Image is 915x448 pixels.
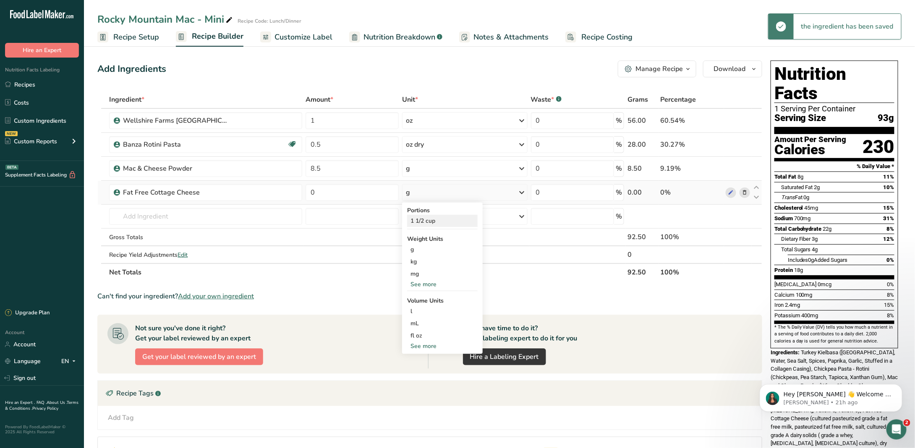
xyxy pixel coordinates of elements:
[814,184,820,190] span: 2g
[887,281,894,287] span: 0%
[627,250,657,260] div: 0
[781,246,811,253] span: Total Sugars
[176,27,243,47] a: Recipe Builder
[407,296,478,305] div: Volume Units
[823,226,832,232] span: 22g
[627,116,657,126] div: 56.00
[349,28,442,47] a: Nutrition Breakdown
[714,64,745,74] span: Download
[774,281,817,287] span: [MEDICAL_DATA]
[627,163,657,174] div: 8.50
[463,323,578,343] div: Don't have time to do it? Hire a labeling expert to do it for you
[107,263,626,281] th: Net Totals
[123,187,228,198] div: Fat Free Cottage Cheese
[402,95,418,105] span: Unit
[887,257,894,263] span: 0%
[887,292,894,298] span: 8%
[5,354,41,369] a: Language
[863,136,894,158] div: 230
[108,413,134,423] div: Add Tag
[123,116,228,126] div: Wellshire Farms [GEOGRAPHIC_DATA] [GEOGRAPHIC_DATA]
[531,95,562,105] div: Waste
[109,250,302,259] div: Recipe Yield Adjustments
[407,215,478,227] div: 1 1/2 cup
[142,352,256,362] span: Get your label reviewed by an expert
[794,215,811,221] span: 700mg
[238,17,301,25] div: Recipe Code: Lunch/Dinner
[804,194,810,200] span: 0g
[5,43,79,58] button: Hire an Expert
[410,307,474,316] div: l
[627,95,648,105] span: Grams
[794,267,803,273] span: 18g
[463,348,546,365] a: Hire a Labeling Expert
[37,400,47,406] a: FAQ .
[818,281,832,287] span: 0mcg
[887,226,894,232] span: 8%
[661,187,722,198] div: 0%
[98,381,762,406] div: Recipe Tags
[473,32,549,43] span: Notes & Attachments
[661,95,696,105] span: Percentage
[135,323,251,343] div: Not sure you've done it right? Get your label reviewed by an expert
[635,64,683,74] div: Manage Recipe
[661,116,722,126] div: 60.54%
[884,184,894,190] span: 10%
[771,349,800,356] span: Ingredients:
[5,424,79,435] div: Powered By FoodLabelMaker © 2025 All Rights Reserved
[886,419,907,440] iframe: Intercom live chat
[627,140,657,150] div: 28.00
[774,205,803,211] span: Cholesterol
[97,291,762,301] div: Can't find your ingredient?
[5,137,57,146] div: Custom Reports
[459,28,549,47] a: Notes & Attachments
[627,187,657,198] div: 0.00
[812,246,818,253] span: 4g
[626,263,659,281] th: 92.50
[703,61,762,77] button: Download
[774,64,894,103] h1: Nutrition Facts
[61,356,79,366] div: EN
[5,400,78,411] a: Terms & Conditions .
[884,174,894,180] span: 11%
[774,324,894,345] section: * The % Daily Value (DV) tells you how much a nutrient in a serving of food contributes to a dail...
[781,184,813,190] span: Saturated Fat
[785,302,800,308] span: 2.4mg
[565,28,633,47] a: Recipe Costing
[774,215,793,221] span: Sodium
[123,140,228,150] div: Banza Rotini Pasta
[406,163,410,174] div: g
[627,232,657,242] div: 92.50
[781,194,795,200] i: Trans
[805,205,818,211] span: 45mg
[97,62,166,76] div: Add Ingredients
[774,292,795,298] span: Calcium
[802,312,818,319] span: 400mg
[109,208,302,225] input: Add Ingredient
[884,215,894,221] span: 31%
[661,232,722,242] div: 100%
[661,140,722,150] div: 30.27%
[47,400,67,406] a: About Us .
[774,105,894,113] div: 1 Serving Per Container
[406,116,413,126] div: oz
[796,292,813,298] span: 100mg
[781,236,811,242] span: Dietary Fiber
[887,312,894,319] span: 8%
[407,243,478,256] div: g
[797,174,803,180] span: 8g
[659,263,724,281] th: 100%
[774,226,822,232] span: Total Carbohydrate
[774,144,847,156] div: Calories
[812,236,818,242] span: 3g
[97,28,159,47] a: Recipe Setup
[260,28,332,47] a: Customize Label
[5,165,18,170] div: BETA
[794,14,901,39] div: the ingredient has been saved
[781,194,803,200] span: Fat
[192,31,243,42] span: Recipe Builder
